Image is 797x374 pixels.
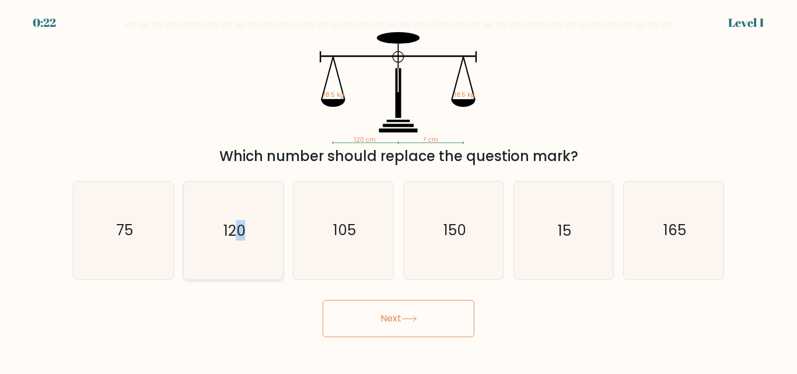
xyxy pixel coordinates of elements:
[455,91,475,100] tspan: 18.5 kg
[33,14,56,32] div: 0:22
[116,221,132,241] text: 75
[324,91,344,100] tspan: 18.5 kg
[663,221,686,241] text: 165
[80,146,717,167] div: Which number should replace the question mark?
[558,221,571,241] text: 15
[223,221,246,241] text: 120
[333,221,356,241] text: 105
[424,135,438,144] tspan: ? cm
[443,221,466,241] text: 150
[323,300,474,337] button: Next
[728,14,764,32] div: Level 1
[355,135,376,144] tspan: 120 cm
